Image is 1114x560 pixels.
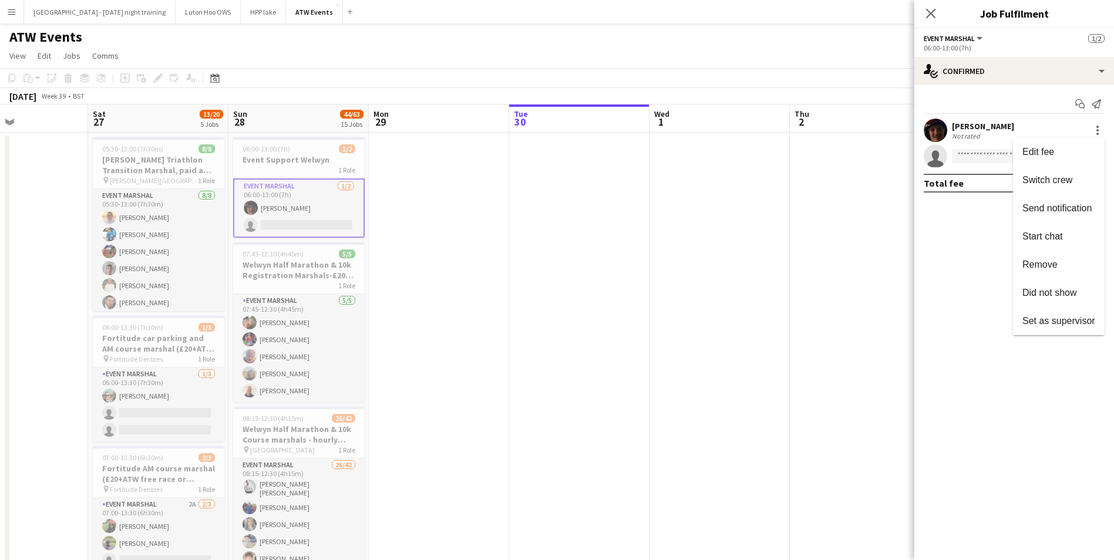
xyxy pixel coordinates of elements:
button: Did not show [1013,279,1105,307]
button: Send notification [1013,194,1105,222]
span: Set as supervisor [1022,316,1095,326]
span: Switch crew [1022,175,1072,185]
button: Remove [1013,251,1105,279]
span: Edit fee [1022,147,1054,157]
button: Start chat [1013,222,1105,251]
span: Remove [1022,259,1058,269]
button: Edit fee [1013,138,1105,166]
span: Start chat [1022,231,1062,241]
span: Did not show [1022,288,1077,298]
span: Send notification [1022,203,1092,213]
button: Set as supervisor [1013,307,1105,335]
button: Switch crew [1013,166,1105,194]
